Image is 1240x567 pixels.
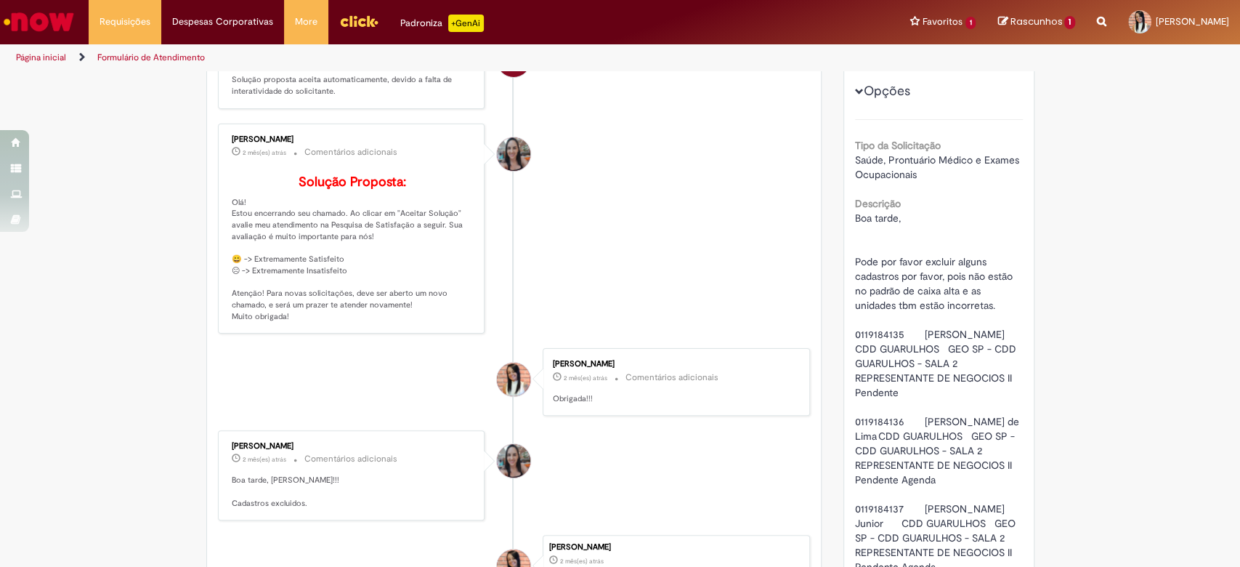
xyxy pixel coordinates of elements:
span: 1 [965,17,976,29]
b: Descrição [855,197,901,210]
ul: Trilhas de página [11,44,816,71]
a: Página inicial [16,52,66,63]
span: 2 mês(es) atrás [243,455,286,464]
b: Tipo da Solicitação [855,139,941,152]
small: Comentários adicionais [304,146,397,158]
small: Comentários adicionais [625,371,718,384]
p: +GenAi [448,15,484,32]
b: Solução Proposta: [299,174,406,190]
time: 05/08/2025 14:06:28 [243,455,286,464]
time: 05/08/2025 13:34:39 [560,557,604,566]
time: 05/08/2025 15:56:35 [564,374,607,382]
p: Boa tarde, [PERSON_NAME]!!! Cadastros excluidos. [232,475,474,509]
p: Olá! Estou encerrando seu chamado. Ao clicar em "Aceitar Solução" avalie meu atendimento na Pesqu... [232,175,474,323]
img: click_logo_yellow_360x200.png [339,10,378,32]
div: Padroniza [400,15,484,32]
p: Obrigada!!! [553,393,795,405]
div: [PERSON_NAME] [553,360,795,369]
span: Rascunhos [1010,15,1062,28]
span: Saúde, Prontuário Médico e Exames Ocupacionais [855,153,1022,181]
span: More [295,15,317,29]
span: Requisições [100,15,150,29]
span: 2 mês(es) atrás [560,557,604,566]
div: [PERSON_NAME] [549,543,802,552]
div: Lilian Goncalves Aguiar [497,137,530,171]
div: [PERSON_NAME] [232,135,474,144]
div: Lilian Goncalves Aguiar [497,444,530,478]
span: 2 mês(es) atrás [564,374,607,382]
span: Favoritos [923,15,963,29]
a: Rascunhos [997,15,1075,29]
small: Comentários adicionais [304,453,397,465]
span: 1 [1064,16,1075,29]
p: Solução proposta aceita automaticamente, devido a falta de interatividade do solicitante. [232,74,474,97]
a: Formulário de Atendimento [97,52,205,63]
div: Camila Soares Cardoso [497,363,530,396]
div: [PERSON_NAME] [232,442,474,451]
span: 2 mês(es) atrás [243,148,286,157]
time: 05/08/2025 17:48:25 [243,148,286,157]
span: [PERSON_NAME] [1156,15,1229,28]
img: ServiceNow [1,7,76,36]
span: Despesas Corporativas [172,15,273,29]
